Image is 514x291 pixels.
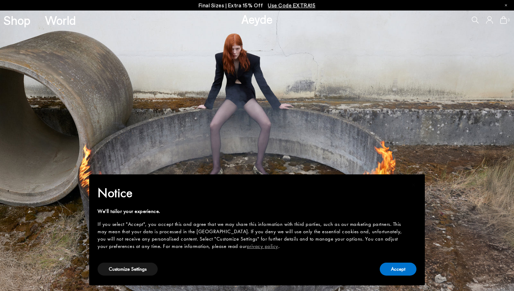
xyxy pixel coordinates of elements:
[380,263,416,276] button: Accept
[98,208,405,215] div: We'll tailor your experience.
[247,243,278,250] a: privacy policy
[98,263,158,276] button: Customize Settings
[412,179,416,190] span: ×
[98,221,405,250] div: If you select "Accept", you accept this and agree that we may share this information with third p...
[405,176,422,193] button: Close this notice
[98,184,405,202] h2: Notice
